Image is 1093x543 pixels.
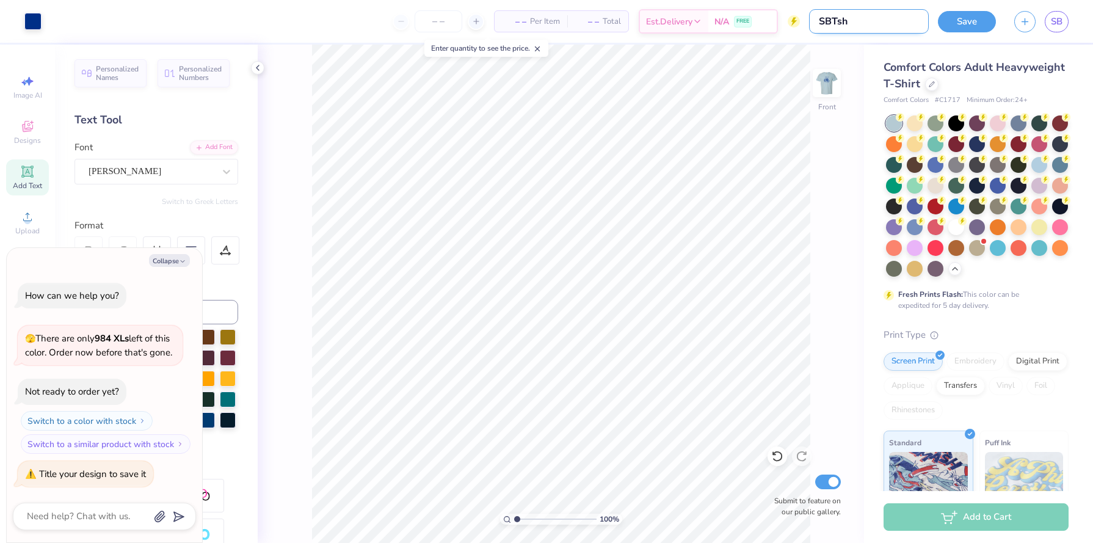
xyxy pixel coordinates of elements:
[530,15,560,28] span: Per Item
[884,352,943,371] div: Screen Print
[502,15,526,28] span: – –
[884,95,929,106] span: Comfort Colors
[95,332,129,344] strong: 984 XLs
[21,434,191,454] button: Switch to a similar product with stock
[989,377,1023,395] div: Vinyl
[74,219,239,233] div: Format
[936,377,985,395] div: Transfers
[1026,377,1055,395] div: Foil
[889,452,968,513] img: Standard
[898,289,1048,311] div: This color can be expedited for 5 day delivery.
[575,15,599,28] span: – –
[25,290,119,302] div: How can we help you?
[884,60,1065,91] span: Comfort Colors Adult Heavyweight T-Shirt
[15,226,40,236] span: Upload
[25,332,172,359] span: There are only left of this color. Order now before that's gone.
[1045,11,1069,32] a: SB
[884,401,943,420] div: Rhinestones
[809,9,929,34] input: Untitled Design
[884,377,932,395] div: Applique
[424,40,548,57] div: Enter quantity to see the price.
[985,452,1064,513] img: Puff Ink
[74,112,238,128] div: Text Tool
[736,17,749,26] span: FREE
[946,352,1004,371] div: Embroidery
[14,136,41,145] span: Designs
[768,495,841,517] label: Submit to feature on our public gallery.
[1051,15,1062,29] span: SB
[149,254,190,267] button: Collapse
[646,15,692,28] span: Est. Delivery
[815,71,839,95] img: Front
[967,95,1028,106] span: Minimum Order: 24 +
[714,15,729,28] span: N/A
[139,417,146,425] img: Switch to a color with stock
[96,65,139,82] span: Personalized Names
[190,140,238,155] div: Add Font
[600,514,619,525] span: 100 %
[25,333,35,344] span: 🫣
[13,181,42,191] span: Add Text
[935,95,960,106] span: # C1717
[74,140,93,155] label: Font
[889,436,921,449] span: Standard
[818,101,836,112] div: Front
[13,90,42,100] span: Image AI
[39,468,146,480] div: Title your design to save it
[25,385,119,398] div: Not ready to order yet?
[21,411,153,431] button: Switch to a color with stock
[176,440,184,448] img: Switch to a similar product with stock
[938,11,996,32] button: Save
[415,10,462,32] input: – –
[884,328,1069,342] div: Print Type
[179,65,222,82] span: Personalized Numbers
[1008,352,1067,371] div: Digital Print
[985,436,1011,449] span: Puff Ink
[898,290,963,299] strong: Fresh Prints Flash:
[603,15,621,28] span: Total
[162,197,238,206] button: Switch to Greek Letters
